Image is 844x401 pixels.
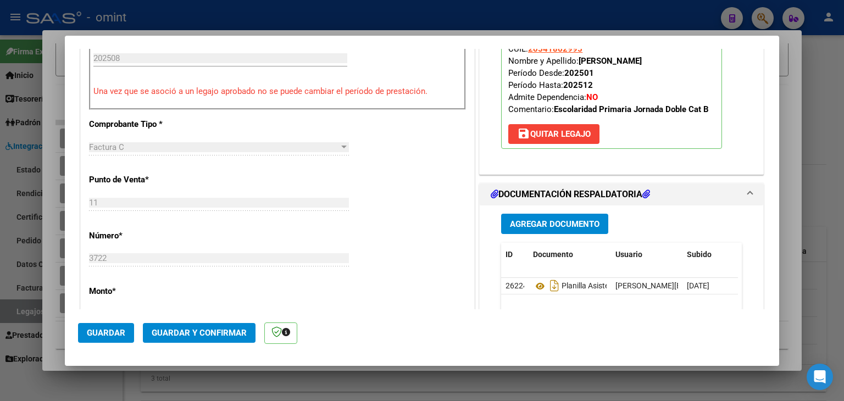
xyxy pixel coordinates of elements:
[547,277,562,294] i: Descargar documento
[579,56,642,66] strong: [PERSON_NAME]
[480,183,763,205] mat-expansion-panel-header: DOCUMENTACIÓN RESPALDATORIA
[586,92,598,102] strong: NO
[517,127,530,140] mat-icon: save
[554,104,709,114] strong: Escolaridad Primaria Jornada Doble Cat B
[533,250,573,259] span: Documento
[143,323,256,343] button: Guardar y Confirmar
[501,243,529,266] datatable-header-cell: ID
[682,243,737,266] datatable-header-cell: Subido
[611,243,682,266] datatable-header-cell: Usuario
[687,281,709,290] span: [DATE]
[807,364,833,390] div: Open Intercom Messenger
[563,80,593,90] strong: 202512
[508,44,709,114] span: CUIL: Nombre y Apellido: Período Desde: Período Hasta: Admite Dependencia:
[528,44,582,54] span: 20541862995
[501,214,608,234] button: Agregar Documento
[533,282,623,291] span: Planilla Asistencia
[529,243,611,266] datatable-header-cell: Documento
[89,118,202,131] p: Comprobante Tipo *
[501,3,722,149] p: Legajo preaprobado para Período de Prestación:
[506,250,513,259] span: ID
[78,323,134,343] button: Guardar
[89,174,202,186] p: Punto de Venta
[737,243,792,266] datatable-header-cell: Acción
[89,285,202,298] p: Monto
[89,230,202,242] p: Número
[152,328,247,338] span: Guardar y Confirmar
[510,219,599,229] span: Agregar Documento
[491,188,650,201] h1: DOCUMENTACIÓN RESPALDATORIA
[508,124,599,144] button: Quitar Legajo
[687,250,712,259] span: Subido
[89,142,124,152] span: Factura C
[87,328,125,338] span: Guardar
[508,104,709,114] span: Comentario:
[564,68,594,78] strong: 202501
[506,281,527,290] span: 26224
[615,250,642,259] span: Usuario
[93,85,462,98] p: Una vez que se asoció a un legajo aprobado no se puede cambiar el período de prestación.
[517,129,591,139] span: Quitar Legajo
